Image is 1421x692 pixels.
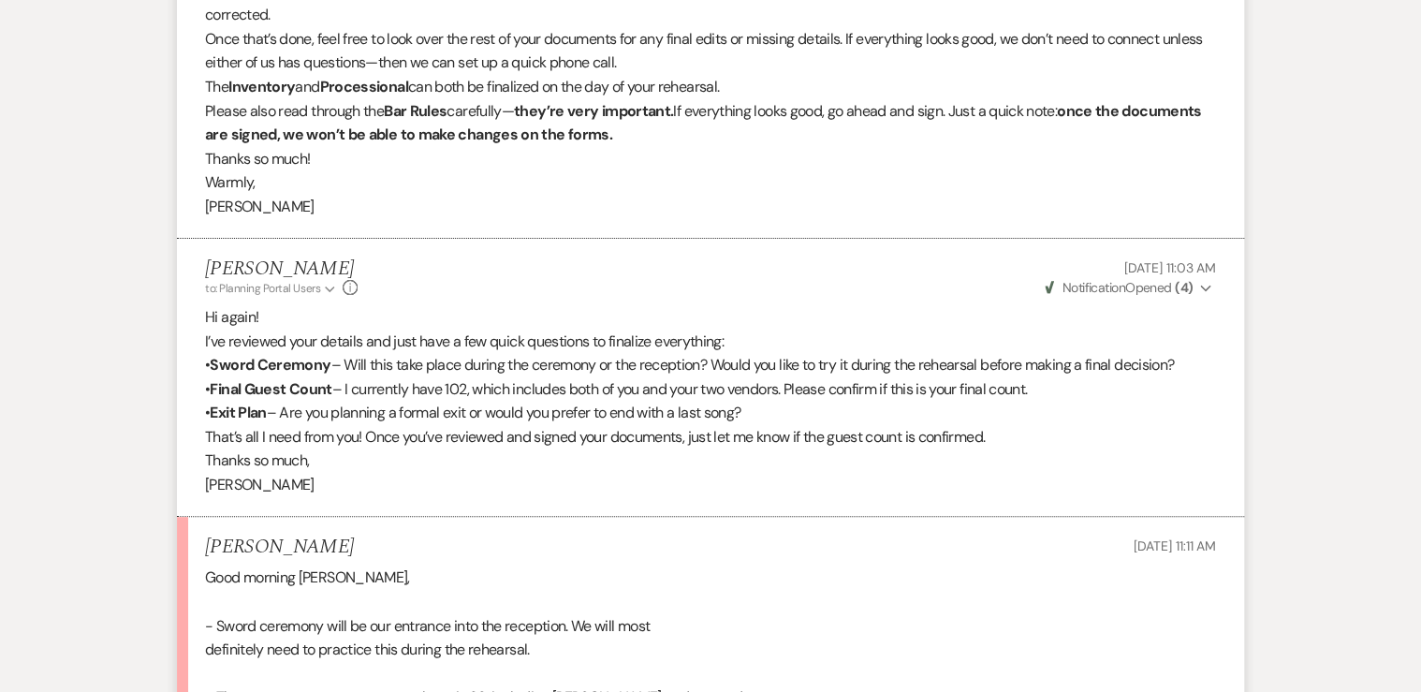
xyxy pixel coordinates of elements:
[205,377,1216,402] p: • – I currently have 102, which includes both of you and your two vendors. Please confirm if this...
[1062,279,1124,296] span: Notification
[205,99,1216,147] p: Please also read through the carefully— If everything looks good, go ahead and sign. Just a quick...
[205,425,1216,449] p: That’s all I need from you! Once you’ve reviewed and signed your documents, just let me know if t...
[210,379,331,399] strong: Final Guest Count
[205,536,354,559] h5: [PERSON_NAME]
[205,473,1216,497] p: [PERSON_NAME]
[205,195,1216,219] p: [PERSON_NAME]
[1124,259,1216,276] span: [DATE] 11:03 AM
[205,449,1216,473] p: Thanks so much,
[228,77,295,96] strong: Inventory
[205,281,320,296] span: to: Planning Portal Users
[205,258,358,281] h5: [PERSON_NAME]
[384,101,447,121] strong: Bar Rules
[1045,279,1193,296] span: Opened
[1175,279,1193,296] strong: ( 4 )
[205,75,1216,99] p: The and can both be finalized on the day of your rehearsal.
[205,147,1216,171] p: Thanks so much!
[205,305,1216,330] p: Hi again!
[319,77,407,96] strong: Processional
[205,401,1216,425] p: • – Are you planning a formal exit or would you prefer to end with a last song?
[1042,278,1216,298] button: NotificationOpened (4)
[1134,537,1216,554] span: [DATE] 11:11 AM
[205,330,1216,354] p: I’ve reviewed your details and just have a few quick questions to finalize everything:
[514,101,673,121] strong: they’re very important.
[205,27,1216,75] p: Once that’s done, feel free to look over the rest of your documents for any final edits or missin...
[210,403,266,422] strong: Exit Plan
[210,355,330,375] strong: Sword Ceremony
[205,353,1216,377] p: • – Will this take place during the ceremony or the reception? Would you like to try it during th...
[205,170,1216,195] p: Warmly,
[205,280,338,297] button: to: Planning Portal Users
